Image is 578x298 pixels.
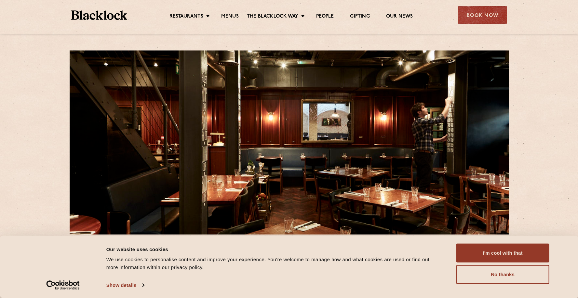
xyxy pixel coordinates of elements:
div: We use cookies to personalise content and improve your experience. You're welcome to manage how a... [106,256,442,271]
button: No thanks [456,265,549,284]
button: I'm cool with that [456,244,549,263]
img: BL_Textured_Logo-footer-cropped.svg [71,10,128,20]
div: Our website uses cookies [106,245,442,253]
div: Book Now [458,6,507,24]
a: Show details [106,280,144,290]
a: Usercentrics Cookiebot - opens in a new window [34,280,91,290]
a: People [316,13,334,21]
a: Menus [221,13,239,21]
a: Our News [386,13,413,21]
a: Gifting [350,13,370,21]
a: Restaurants [169,13,203,21]
a: The Blacklock Way [247,13,298,21]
